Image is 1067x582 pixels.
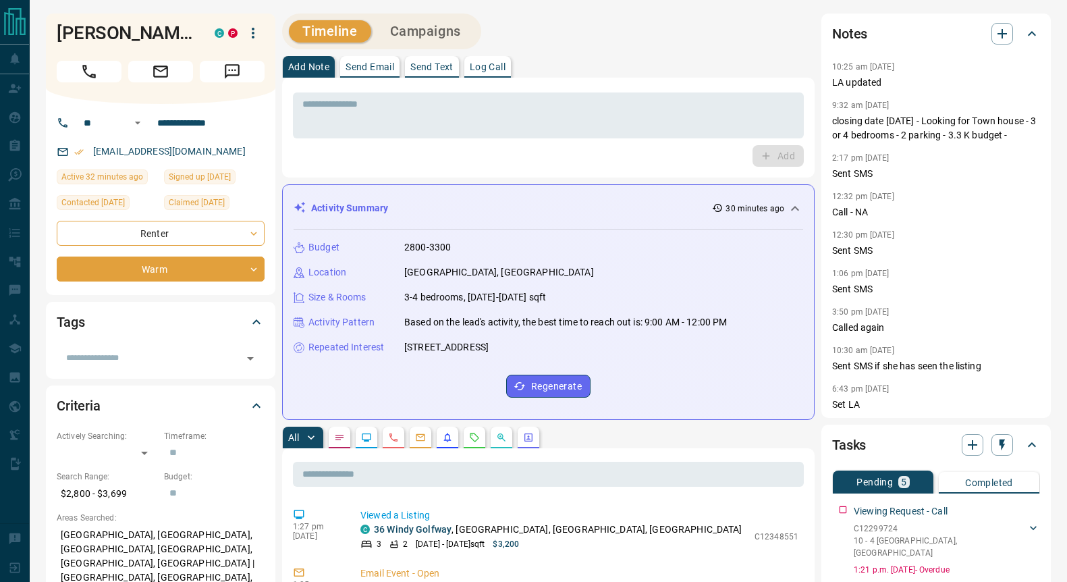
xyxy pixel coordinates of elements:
p: All [288,433,299,442]
p: LA updated [832,76,1040,90]
p: Sent SMS [832,244,1040,258]
a: 36 Windy Golfway [374,524,452,535]
p: 9:32 am [DATE] [832,101,890,110]
p: [DATE] [293,531,340,541]
p: Activity Summary [311,201,388,215]
p: Viewing Request - Call [854,504,948,519]
div: Sat Aug 16 2025 [57,169,157,188]
button: Open [241,349,260,368]
p: Location [308,265,346,280]
span: Contacted [DATE] [61,196,125,209]
p: 10:30 am [DATE] [832,346,894,355]
p: Call - NA [832,205,1040,219]
p: [DATE] - [DATE] sqft [416,538,485,550]
p: 2:17 pm [DATE] [832,153,890,163]
p: Log Call [470,62,505,72]
span: Active 32 minutes ago [61,170,143,184]
p: 1:27 pm [293,522,340,531]
p: 12:30 pm [DATE] [832,230,894,240]
button: Campaigns [377,20,474,43]
div: condos.ca [360,525,370,534]
p: Based on the lead's activity, the best time to reach out is: 9:00 AM - 12:00 PM [404,315,727,329]
p: Budget: [164,471,265,483]
p: Viewed a Listing [360,508,798,523]
p: Activity Pattern [308,315,375,329]
p: 6:43 pm [DATE] [832,384,890,394]
svg: Agent Actions [523,432,534,443]
div: Sun Jun 01 2025 [164,195,265,214]
p: 3 [377,538,381,550]
p: Timeframe: [164,430,265,442]
div: Tags [57,306,265,338]
p: Send Text [410,62,454,72]
p: $2,800 - $3,699 [57,483,157,505]
p: 30 minutes ago [726,203,784,215]
p: Called again [832,321,1040,335]
div: Criteria [57,390,265,422]
svg: Opportunities [496,432,507,443]
div: Warm [57,257,265,282]
p: Email Event - Open [360,566,798,581]
p: Search Range: [57,471,157,483]
p: 5 [901,477,906,487]
button: Open [130,115,146,131]
p: Areas Searched: [57,512,265,524]
span: Claimed [DATE] [169,196,225,209]
svg: Email Verified [74,147,84,157]
div: condos.ca [215,28,224,38]
h1: [PERSON_NAME] [57,22,194,44]
p: Sent SMS if she has seen the listing [832,359,1040,373]
p: 1:06 pm [DATE] [832,269,890,278]
div: Renter [57,221,265,246]
p: $3,200 [493,538,519,550]
div: property.ca [228,28,238,38]
p: 10:25 am [DATE] [832,62,894,72]
svg: Lead Browsing Activity [361,432,372,443]
p: 3:50 pm [DATE] [832,307,890,317]
h2: Notes [832,23,867,45]
svg: Listing Alerts [442,432,453,443]
svg: Requests [469,432,480,443]
svg: Calls [388,432,399,443]
span: Email [128,61,193,82]
span: Call [57,61,121,82]
p: 2800-3300 [404,240,451,255]
p: Set LA [832,398,1040,412]
p: Sent SMS [832,167,1040,181]
p: Pending [856,477,893,487]
div: Tasks [832,429,1040,461]
p: 12:32 pm [DATE] [832,192,894,201]
p: Size & Rooms [308,290,366,305]
div: Sun Jun 01 2025 [164,169,265,188]
p: [GEOGRAPHIC_DATA], [GEOGRAPHIC_DATA] [404,265,594,280]
p: Completed [965,478,1013,487]
div: Wed Jul 23 2025 [57,195,157,214]
button: Regenerate [506,375,591,398]
p: Add Note [288,62,329,72]
span: Message [200,61,265,82]
p: , [GEOGRAPHIC_DATA], [GEOGRAPHIC_DATA], [GEOGRAPHIC_DATA] [374,523,742,537]
svg: Notes [334,432,345,443]
div: Activity Summary30 minutes ago [294,196,803,221]
p: 10 - 4 [GEOGRAPHIC_DATA] , [GEOGRAPHIC_DATA] [854,535,1027,559]
p: Sent SMS [832,282,1040,296]
p: closing date [DATE] - Looking for Town house - 3 or 4 bedrooms - 2 parking - 3.3 K budget - [832,114,1040,142]
p: Repeated Interest [308,340,384,354]
p: Actively Searching: [57,430,157,442]
button: Timeline [289,20,371,43]
div: C1229972410 - 4 [GEOGRAPHIC_DATA],[GEOGRAPHIC_DATA] [854,520,1040,562]
a: [EMAIL_ADDRESS][DOMAIN_NAME] [93,146,246,157]
p: Budget [308,240,339,255]
h2: Tags [57,311,84,333]
p: 3-4 bedrooms, [DATE]-[DATE] sqft [404,290,546,305]
span: Signed up [DATE] [169,170,231,184]
p: Send Email [346,62,394,72]
svg: Emails [415,432,426,443]
div: Notes [832,18,1040,50]
p: C12299724 [854,523,1027,535]
p: [STREET_ADDRESS] [404,340,489,354]
h2: Criteria [57,395,101,417]
p: 1:21 p.m. [DATE] - Overdue [854,564,1040,576]
h2: Tasks [832,434,866,456]
p: 2 [403,538,408,550]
